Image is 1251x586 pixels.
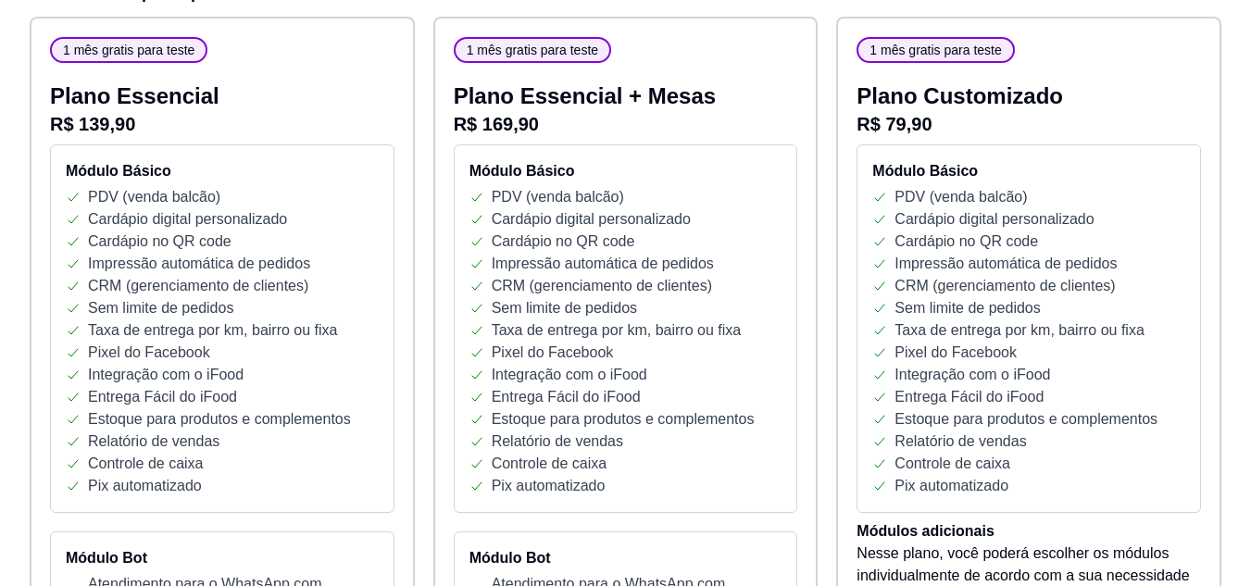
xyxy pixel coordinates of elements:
p: Cardápio no QR code [88,231,231,253]
p: CRM (gerenciamento de clientes) [894,275,1115,297]
p: Cardápio digital personalizado [894,208,1094,231]
p: Impressão automática de pedidos [894,253,1117,275]
p: Sem limite de pedidos [894,297,1040,319]
p: Relatório de vendas [492,430,623,453]
p: Cardápio no QR code [492,231,635,253]
h4: Módulo Básico [469,160,782,182]
p: Pixel do Facebook [492,342,614,364]
p: Entrega Fácil do iFood [894,386,1044,408]
p: CRM (gerenciamento de clientes) [492,275,712,297]
p: Plano Customizado [857,81,1201,111]
p: R$ 169,90 [454,111,798,137]
p: Sem limite de pedidos [492,297,637,319]
span: 1 mês gratis para teste [862,41,1008,59]
h4: Módulo Básico [872,160,1185,182]
p: Relatório de vendas [894,430,1026,453]
p: Pix automatizado [88,475,202,497]
p: Cardápio no QR code [894,231,1038,253]
span: 1 mês gratis para teste [56,41,202,59]
h4: Módulo Bot [469,547,782,569]
p: Entrega Fácil do iFood [88,386,237,408]
p: Impressão automática de pedidos [88,253,310,275]
p: Plano Essencial [50,81,394,111]
p: Taxa de entrega por km, bairro ou fixa [88,319,337,342]
p: Integração com o iFood [88,364,244,386]
p: Estoque para produtos e complementos [492,408,755,430]
p: Integração com o iFood [492,364,647,386]
p: Taxa de entrega por km, bairro ou fixa [894,319,1144,342]
p: Controle de caixa [492,453,607,475]
p: Cardápio digital personalizado [88,208,287,231]
h4: Módulos adicionais [857,520,1201,542]
h4: Módulo Bot [66,547,379,569]
p: Controle de caixa [894,453,1010,475]
p: PDV (venda balcão) [88,186,220,208]
p: PDV (venda balcão) [894,186,1027,208]
p: Pixel do Facebook [894,342,1017,364]
p: Taxa de entrega por km, bairro ou fixa [492,319,741,342]
p: PDV (venda balcão) [492,186,624,208]
p: R$ 79,90 [857,111,1201,137]
p: Estoque para produtos e complementos [894,408,1157,430]
p: Impressão automática de pedidos [492,253,714,275]
p: CRM (gerenciamento de clientes) [88,275,308,297]
p: Integração com o iFood [894,364,1050,386]
p: Relatório de vendas [88,430,219,453]
span: 1 mês gratis para teste [459,41,606,59]
p: Cardápio digital personalizado [492,208,691,231]
h4: Módulo Básico [66,160,379,182]
p: R$ 139,90 [50,111,394,137]
p: Pix automatizado [894,475,1008,497]
p: Estoque para produtos e complementos [88,408,351,430]
p: Pixel do Facebook [88,342,210,364]
p: Entrega Fácil do iFood [492,386,641,408]
p: Plano Essencial + Mesas [454,81,798,111]
p: Sem limite de pedidos [88,297,233,319]
p: Controle de caixa [88,453,204,475]
p: Pix automatizado [492,475,606,497]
